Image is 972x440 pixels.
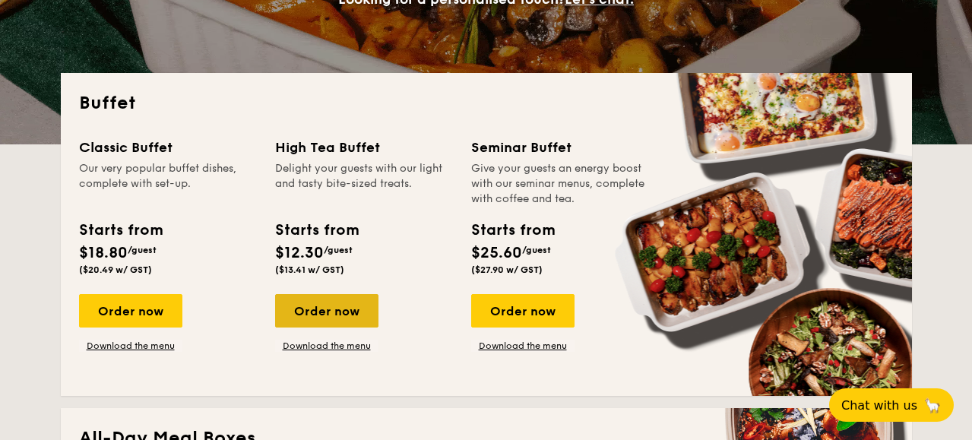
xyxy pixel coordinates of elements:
div: Seminar Buffet [471,137,649,158]
a: Download the menu [471,340,575,352]
div: Starts from [471,219,554,242]
span: ($13.41 w/ GST) [275,264,344,275]
div: High Tea Buffet [275,137,453,158]
div: Classic Buffet [79,137,257,158]
span: $12.30 [275,244,324,262]
span: ($20.49 w/ GST) [79,264,152,275]
span: /guest [324,245,353,255]
button: Chat with us🦙 [829,388,954,422]
div: Our very popular buffet dishes, complete with set-up. [79,161,257,207]
span: 🦙 [923,397,942,414]
span: /guest [128,245,157,255]
a: Download the menu [79,340,182,352]
div: Order now [79,294,182,328]
div: Starts from [275,219,358,242]
span: $18.80 [79,244,128,262]
div: Give your guests an energy boost with our seminar menus, complete with coffee and tea. [471,161,649,207]
a: Download the menu [275,340,378,352]
span: /guest [522,245,551,255]
h2: Buffet [79,91,894,116]
span: $25.60 [471,244,522,262]
div: Order now [275,294,378,328]
span: ($27.90 w/ GST) [471,264,543,275]
div: Delight your guests with our light and tasty bite-sized treats. [275,161,453,207]
div: Order now [471,294,575,328]
span: Chat with us [841,398,917,413]
div: Starts from [79,219,162,242]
